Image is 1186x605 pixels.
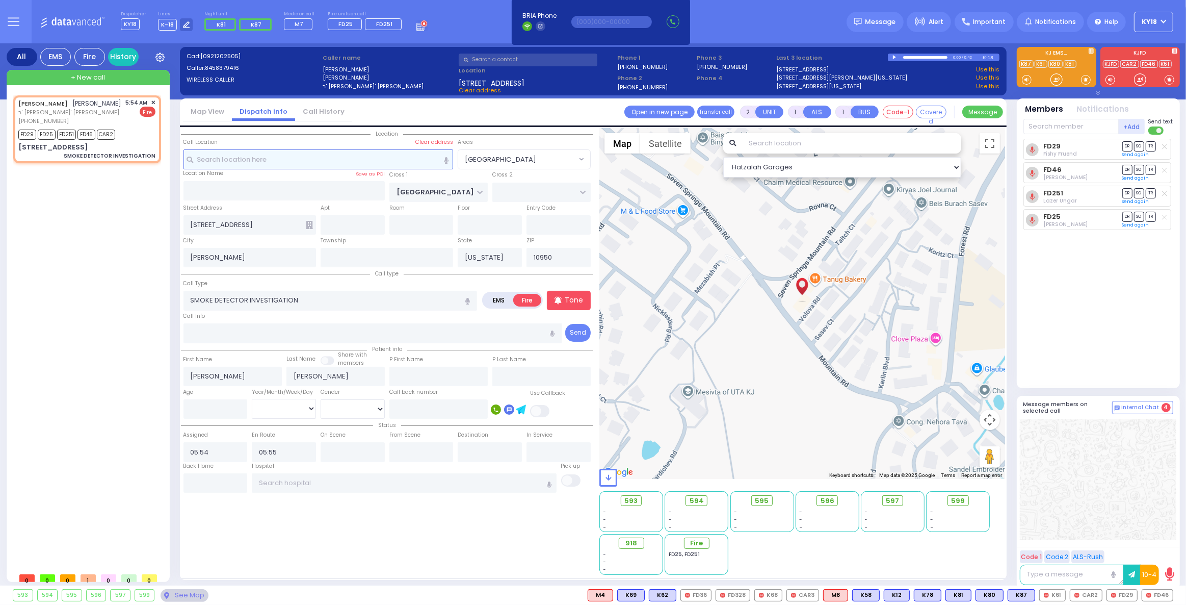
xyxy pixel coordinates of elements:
label: Turn off text [1148,125,1165,136]
div: / [961,52,963,63]
label: Caller name [323,54,455,62]
span: Patient info [367,345,407,353]
label: Entry Code [526,204,556,212]
img: red-radio-icon.svg [1044,593,1049,598]
div: FD25, FD251 [669,550,725,558]
label: Call back number [389,388,438,396]
span: 0 [19,574,35,582]
span: CAR2 [97,130,115,140]
img: Logo [40,15,108,28]
span: Status [373,421,401,429]
label: Use Callback [530,389,565,397]
img: message.svg [854,18,862,26]
label: [PHONE_NUMBER] [697,63,747,70]
a: FD46 [1140,60,1158,68]
label: ר' [PERSON_NAME]' [PERSON_NAME] [323,82,455,91]
span: - [734,516,737,523]
span: K87 [251,20,261,29]
span: FD25 [338,20,353,28]
label: [PHONE_NUMBER] [617,83,668,91]
div: K12 [884,589,910,601]
label: P First Name [389,356,423,364]
button: ALS [803,106,831,118]
img: red-radio-icon.svg [720,593,725,598]
a: Use this [976,65,999,74]
span: SO [1134,141,1144,151]
span: Location [371,130,403,138]
label: Call Info [183,312,205,320]
a: K61 [1159,60,1172,68]
button: Transfer call [697,106,734,118]
span: Phone 1 [617,54,693,62]
div: FD46 [1142,589,1173,601]
label: Age [183,388,194,396]
small: Share with [338,351,367,359]
span: - [930,508,933,516]
a: [PERSON_NAME] [18,99,68,108]
a: Send again [1122,222,1149,228]
div: FD29 [1106,589,1138,601]
div: BLS [945,589,971,601]
a: K61 [1035,60,1047,68]
span: Phone 2 [617,74,693,83]
span: Lazer Ungar [1043,197,1077,205]
a: K80 [1048,60,1063,68]
button: 10-4 [1140,565,1159,585]
label: Last 3 location [776,54,888,62]
span: FD25 [38,130,56,140]
button: Code 1 [1020,550,1043,563]
label: Apt [321,204,330,212]
a: K87 [1019,60,1034,68]
span: BLOOMING GROVE [458,149,590,169]
span: - [865,523,868,531]
span: Fire [690,538,703,548]
div: 593 [13,590,33,601]
span: 0 [142,574,157,582]
span: Clear address [459,86,501,94]
div: K78 [914,589,941,601]
a: [STREET_ADDRESS] [776,65,829,74]
span: 0 [101,574,116,582]
span: TR [1146,188,1156,198]
div: K81 [945,589,971,601]
div: M8 [823,589,848,601]
span: 0 [121,574,137,582]
button: Drag Pegman onto the map to open Street View [980,446,1000,467]
div: 594 [38,590,58,601]
div: M4 [588,589,613,601]
label: Location Name [183,169,224,178]
label: Save as POI [356,170,385,178]
label: Medic on call [284,11,316,17]
a: Send again [1122,198,1149,205]
div: BLS [976,589,1004,601]
span: - [799,523,802,531]
label: State [458,237,472,245]
div: FD328 [716,589,750,601]
span: - [669,508,672,516]
label: Cross 2 [492,171,513,179]
button: Notifications [1077,104,1129,115]
div: ALS KJ [823,589,848,601]
a: Use this [976,73,999,82]
a: FD29 [1043,142,1061,150]
label: Back Home [183,462,214,470]
a: K81 [1064,60,1076,68]
p: Tone [565,295,583,306]
span: Fire [140,107,155,117]
a: Call History [295,107,352,116]
span: - [799,516,802,523]
button: Show street map [604,133,640,154]
a: Send again [1122,175,1149,181]
span: 594 [690,496,704,506]
span: BLOOMING GROVE [458,150,576,168]
span: FD251 [57,130,76,140]
span: Mendel Friedman [1043,220,1088,228]
div: 599 [135,590,154,601]
img: red-radio-icon.svg [759,593,764,598]
a: History [108,48,139,66]
div: AVRUM SHLOME LEBOWITZ [793,273,811,304]
button: KY18 [1134,12,1173,32]
img: Google [602,466,636,479]
div: 595 [62,590,82,601]
div: K-18 [983,54,999,61]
